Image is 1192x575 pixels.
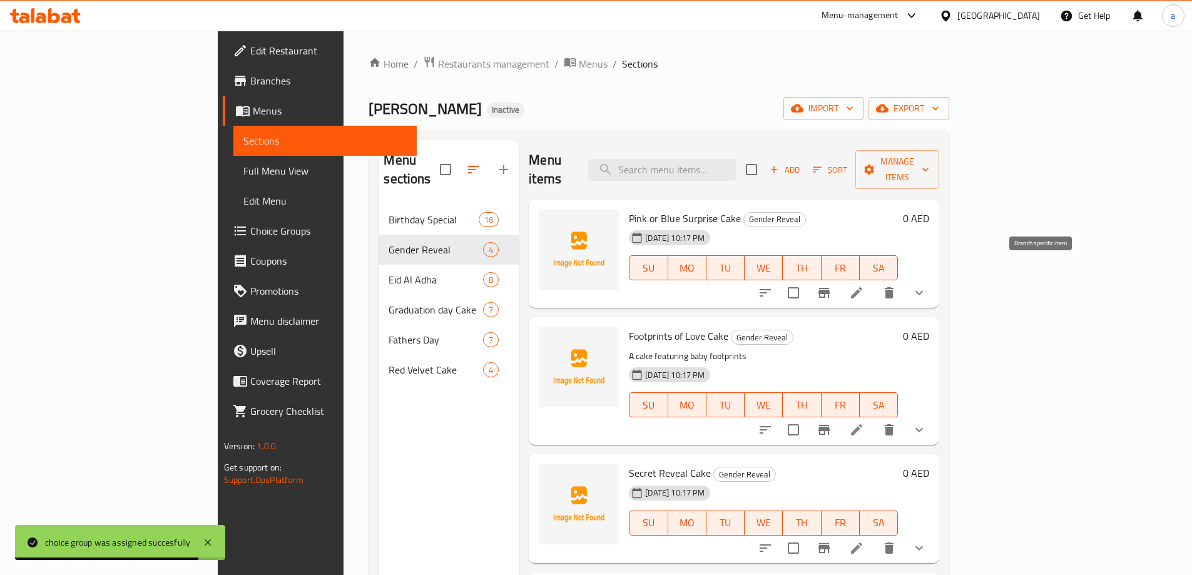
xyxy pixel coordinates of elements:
div: Gender Reveal [389,242,483,257]
span: Pink or Blue Surprise Cake [629,209,741,228]
span: [PERSON_NAME] [369,94,482,123]
svg: Show Choices [912,422,927,437]
span: Select all sections [432,156,459,183]
span: TU [711,259,740,277]
span: a [1171,9,1175,23]
button: sort-choices [750,533,780,563]
a: Coverage Report [223,366,417,396]
span: [DATE] 10:17 PM [640,487,710,499]
span: MO [673,396,701,414]
button: TU [706,511,745,536]
img: Secret Reveal Cake [539,464,619,544]
span: TU [711,514,740,532]
div: Menu-management [822,8,899,23]
a: Edit menu item [849,285,864,300]
span: Full Menu View [243,163,407,178]
button: SA [860,511,898,536]
button: sort-choices [750,278,780,308]
a: Upsell [223,336,417,366]
span: Upsell [250,343,407,359]
span: SA [865,396,893,414]
span: Grocery Checklist [250,404,407,419]
span: Add item [765,160,805,180]
div: items [483,332,499,347]
span: MO [673,514,701,532]
div: Gender Reveal [731,330,793,345]
button: Add [765,160,805,180]
span: Get support on: [224,459,282,476]
h6: 0 AED [903,210,929,227]
a: Menus [223,96,417,126]
span: MO [673,259,701,277]
button: FR [822,392,860,417]
button: TU [706,392,745,417]
span: Edit Restaurant [250,43,407,58]
span: [DATE] 10:17 PM [640,232,710,244]
p: A cake featuring baby footprints [629,349,898,364]
button: Branch-specific-item [809,415,839,445]
span: SA [865,259,893,277]
span: Sort [813,163,847,177]
span: Coupons [250,253,407,268]
span: Select to update [780,417,807,443]
span: Birthday Special [389,212,479,227]
button: export [869,97,949,120]
div: [GEOGRAPHIC_DATA] [957,9,1040,23]
span: SA [865,514,893,532]
span: Sort items [805,160,855,180]
a: Support.OpsPlatform [224,472,303,488]
button: WE [745,255,783,280]
a: Menus [564,56,608,72]
button: show more [904,415,934,445]
a: Coupons [223,246,417,276]
div: Red Velvet Cake4 [379,355,519,385]
span: 16 [479,214,498,226]
span: Promotions [250,283,407,298]
span: SU [634,396,663,414]
span: FR [827,396,855,414]
span: Choice Groups [250,223,407,238]
span: SU [634,259,663,277]
a: Restaurants management [423,56,549,72]
span: Footprints of Love Cake [629,327,728,345]
span: Version: [224,438,255,454]
span: TU [711,396,740,414]
li: / [613,56,617,71]
span: 4 [484,244,498,256]
button: SU [629,392,668,417]
div: Gender Reveal [743,212,806,227]
span: Manage items [865,154,929,185]
button: WE [745,392,783,417]
button: show more [904,278,934,308]
span: Fathers Day [389,332,483,347]
h6: 0 AED [903,327,929,345]
button: show more [904,533,934,563]
span: Menus [253,103,407,118]
button: TH [783,511,821,536]
span: Eid Al Adha [389,272,483,287]
a: Edit menu item [849,422,864,437]
button: TU [706,255,745,280]
button: SU [629,511,668,536]
span: WE [750,396,778,414]
span: Menus [579,56,608,71]
svg: Show Choices [912,285,927,300]
button: delete [874,533,904,563]
a: Choice Groups [223,216,417,246]
button: sort-choices [750,415,780,445]
a: Edit Menu [233,186,417,216]
button: WE [745,511,783,536]
span: 1.0.0 [257,438,276,454]
button: FR [822,511,860,536]
span: TH [788,259,816,277]
div: Birthday Special16 [379,205,519,235]
span: Coverage Report [250,374,407,389]
span: Restaurants management [438,56,549,71]
img: Pink or Blue Surprise Cake [539,210,619,290]
button: TH [783,392,821,417]
button: SU [629,255,668,280]
button: TH [783,255,821,280]
a: Menu disclaimer [223,306,417,336]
